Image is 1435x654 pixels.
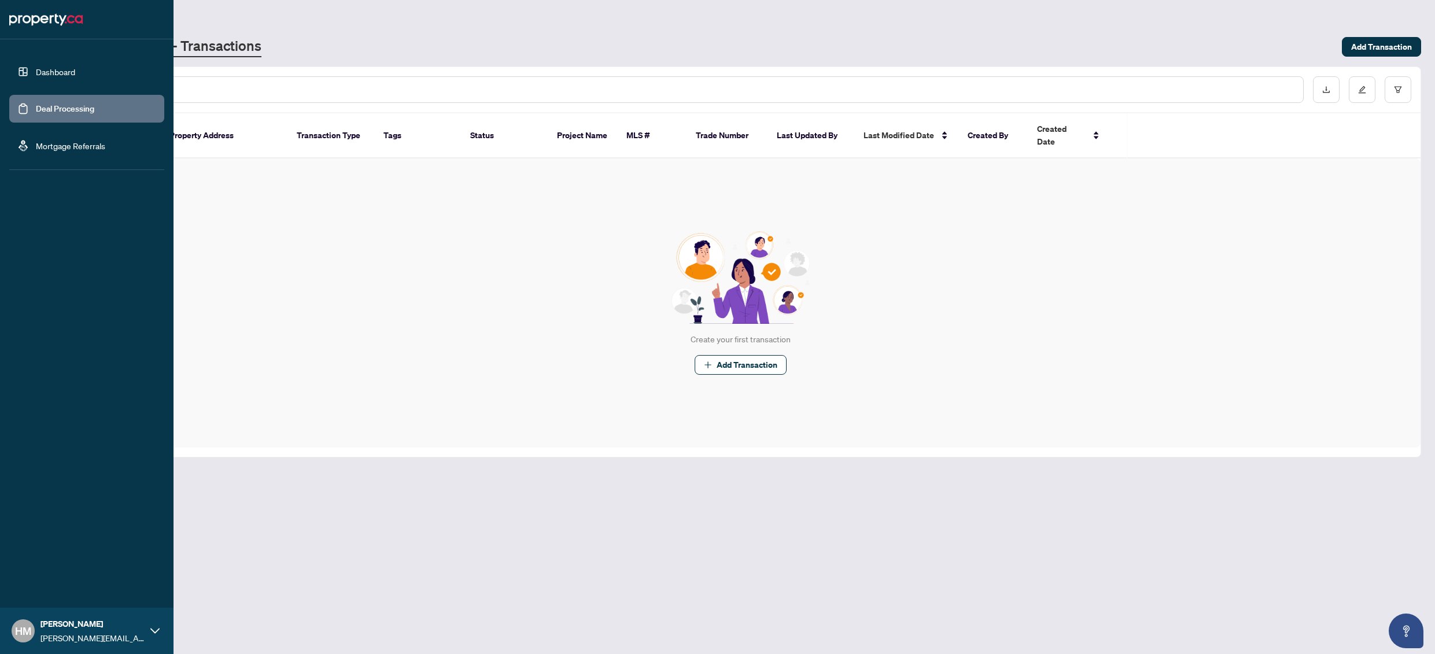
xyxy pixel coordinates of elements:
[36,66,75,77] a: Dashboard
[461,113,548,158] th: Status
[695,355,787,375] button: Add Transaction
[1358,86,1366,94] span: edit
[1349,76,1375,103] button: edit
[1389,614,1423,648] button: Open asap
[1028,113,1109,158] th: Created Date
[374,113,461,158] th: Tags
[1342,37,1421,57] button: Add Transaction
[1037,123,1086,148] span: Created Date
[1322,86,1330,94] span: download
[864,129,934,142] span: Last Modified Date
[15,623,31,639] span: HM
[704,361,712,369] span: plus
[160,113,287,158] th: Property Address
[36,141,105,151] a: Mortgage Referrals
[287,113,374,158] th: Transaction Type
[9,10,83,29] img: logo
[40,631,145,644] span: [PERSON_NAME][EMAIL_ADDRESS][DOMAIN_NAME]
[548,113,617,158] th: Project Name
[717,356,777,374] span: Add Transaction
[666,231,816,324] img: Null State Icon
[40,618,145,630] span: [PERSON_NAME]
[958,113,1028,158] th: Created By
[691,333,791,346] div: Create your first transaction
[1394,86,1402,94] span: filter
[36,104,94,114] a: Deal Processing
[617,113,687,158] th: MLS #
[687,113,768,158] th: Trade Number
[1385,76,1411,103] button: filter
[1313,76,1340,103] button: download
[1351,38,1412,56] span: Add Transaction
[768,113,854,158] th: Last Updated By
[854,113,958,158] th: Last Modified Date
